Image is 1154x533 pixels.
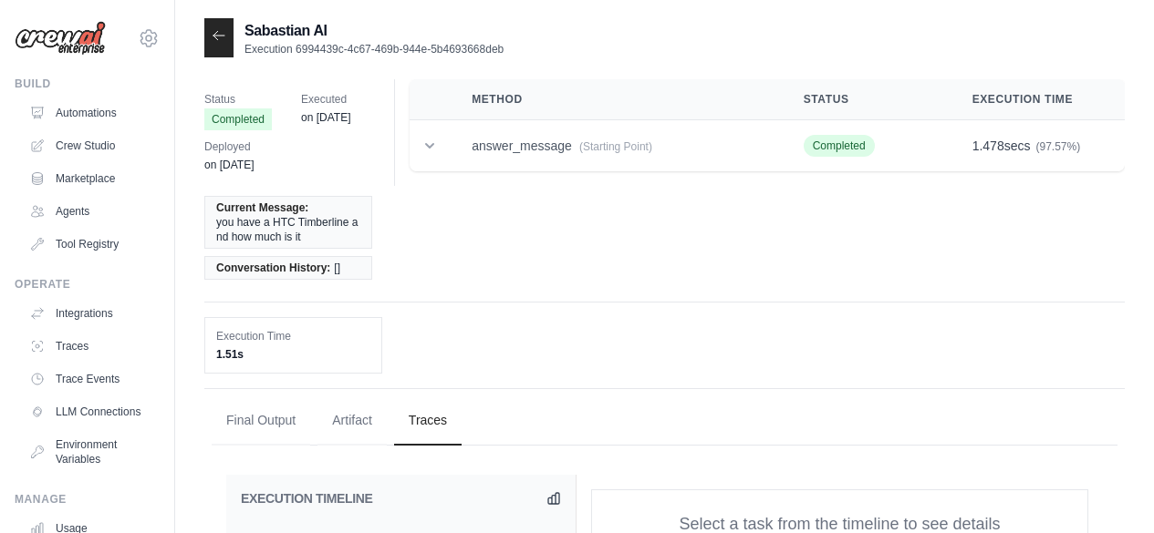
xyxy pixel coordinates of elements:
a: Integrations [22,299,160,328]
span: Status [204,90,272,108]
span: (97.57%) [1036,140,1081,153]
time: April 16, 2025 at 17:05 CDT [204,159,254,171]
td: secs [951,120,1125,172]
span: you have a HTC Timberline and how much is it [216,215,360,244]
th: Execution Time [951,79,1125,120]
span: Current Message: [216,200,308,215]
td: answer_message [450,120,782,172]
time: July 25, 2025 at 12:03 CDT [301,111,350,124]
span: Completed [204,108,272,130]
span: (Starting Point) [579,140,652,153]
iframe: Chat Widget [1063,446,1154,533]
a: Crew Studio [22,131,160,160]
a: Agents [22,197,160,226]
p: Execution 6994439c-4c67-469b-944e-5b4693668deb [244,42,504,56]
dd: 1.51s [216,347,370,362]
a: Environment Variables [22,430,160,474]
h2: EXECUTION TIMELINE [241,489,373,507]
img: Logo [15,21,106,56]
h2: Sabastian AI [244,20,504,42]
div: Build [15,77,160,91]
dt: Execution Time [216,329,370,343]
button: Artifact [317,396,387,446]
th: Status [782,79,951,120]
span: [] [334,261,340,275]
span: Conversation History: [216,261,330,275]
button: Traces [394,396,462,446]
span: 1.478 [972,138,1004,153]
span: Completed [804,135,875,157]
span: Deployed [204,138,254,156]
a: Trace Events [22,364,160,394]
a: Traces [22,332,160,361]
a: LLM Connections [22,397,160,426]
a: Automations [22,98,160,128]
a: Tool Registry [22,230,160,259]
a: Marketplace [22,164,160,193]
div: Operate [15,277,160,292]
span: Executed [301,90,350,108]
th: Method [450,79,782,120]
div: Manage [15,492,160,507]
button: Final Output [212,396,310,446]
